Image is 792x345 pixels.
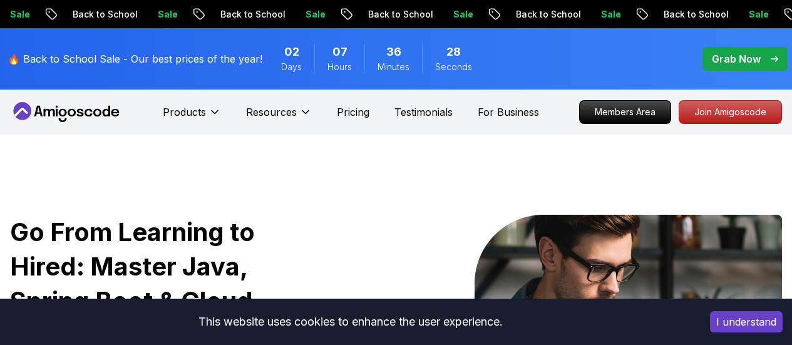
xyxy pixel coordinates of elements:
[679,101,781,123] p: Join Amigoscode
[337,105,369,120] a: Pricing
[246,105,297,120] p: Resources
[738,8,778,21] p: Sale
[246,105,312,130] button: Resources
[8,51,262,66] p: 🔥 Back to School Sale - Our best prices of the year!
[209,8,294,21] p: Back to School
[284,43,299,61] span: 2 Days
[147,8,187,21] p: Sale
[163,105,221,130] button: Products
[9,308,691,336] div: This website uses cookies to enhance the user experience.
[327,61,352,73] span: Hours
[712,51,761,66] p: Grab Now
[61,8,147,21] p: Back to School
[446,43,461,61] span: 28 Seconds
[442,8,482,21] p: Sale
[435,61,472,73] span: Seconds
[357,8,442,21] p: Back to School
[505,8,590,21] p: Back to School
[378,61,409,73] span: Minutes
[710,311,783,332] button: Accept cookies
[394,105,453,120] a: Testimonials
[163,105,206,120] p: Products
[580,101,671,123] p: Members Area
[478,105,539,120] a: For Business
[386,43,401,61] span: 36 Minutes
[579,100,671,124] a: Members Area
[590,8,630,21] p: Sale
[332,43,347,61] span: 7 Hours
[294,8,334,21] p: Sale
[679,100,782,124] a: Join Amigoscode
[652,8,738,21] p: Back to School
[281,61,302,73] span: Days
